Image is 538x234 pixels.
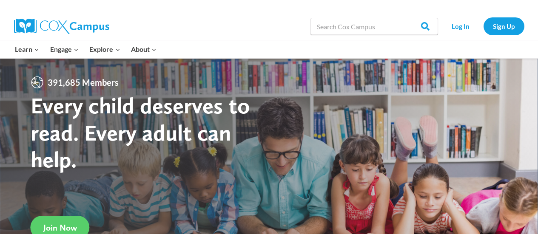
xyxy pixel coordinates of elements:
[15,44,39,55] span: Learn
[50,44,79,55] span: Engage
[10,40,162,58] nav: Primary Navigation
[442,17,479,35] a: Log In
[310,18,438,35] input: Search Cox Campus
[89,44,120,55] span: Explore
[44,76,122,89] span: 391,685 Members
[31,92,250,173] strong: Every child deserves to read. Every adult can help.
[43,223,77,233] span: Join Now
[14,19,109,34] img: Cox Campus
[484,17,524,35] a: Sign Up
[442,17,524,35] nav: Secondary Navigation
[131,44,157,55] span: About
